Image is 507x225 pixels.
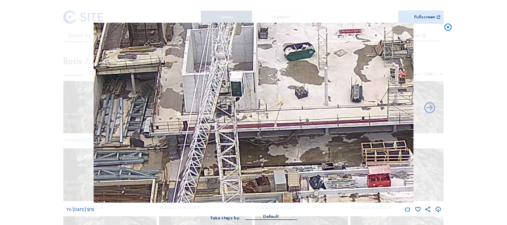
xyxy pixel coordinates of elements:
div: Default [245,213,297,219]
div: Take steps by: [210,216,240,220]
i: Back [423,102,436,115]
span: Th [DATE] 12:15 [66,207,94,212]
div: Default [263,213,279,220]
div: Fullscreen [414,15,435,20]
img: Image [94,23,413,203]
